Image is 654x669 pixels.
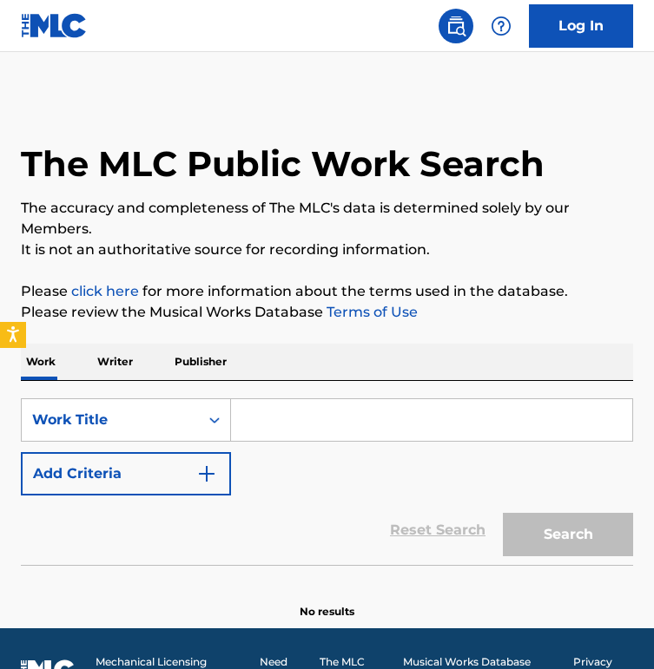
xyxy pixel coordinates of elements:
[21,13,88,38] img: MLC Logo
[21,198,633,239] p: The accuracy and completeness of The MLC's data is determined solely by our Members.
[21,452,231,495] button: Add Criteria
[21,302,633,323] p: Please review the Musical Works Database
[323,304,418,320] a: Terms of Use
[21,344,61,380] p: Work
[21,281,633,302] p: Please for more information about the terms used in the database.
[92,344,138,380] p: Writer
[446,16,466,36] img: search
[529,4,633,48] a: Log In
[491,16,512,36] img: help
[567,586,654,669] iframe: Chat Widget
[21,239,633,260] p: It is not an authoritative source for recording information.
[32,410,188,430] div: Work Title
[484,9,519,43] div: Help
[196,463,217,484] img: 9d2ae6d4665cec9f34b9.svg
[71,283,139,299] a: click here
[439,9,473,43] a: Public Search
[21,398,633,565] form: Search Form
[21,142,545,186] h1: The MLC Public Work Search
[169,344,232,380] p: Publisher
[300,583,354,620] p: No results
